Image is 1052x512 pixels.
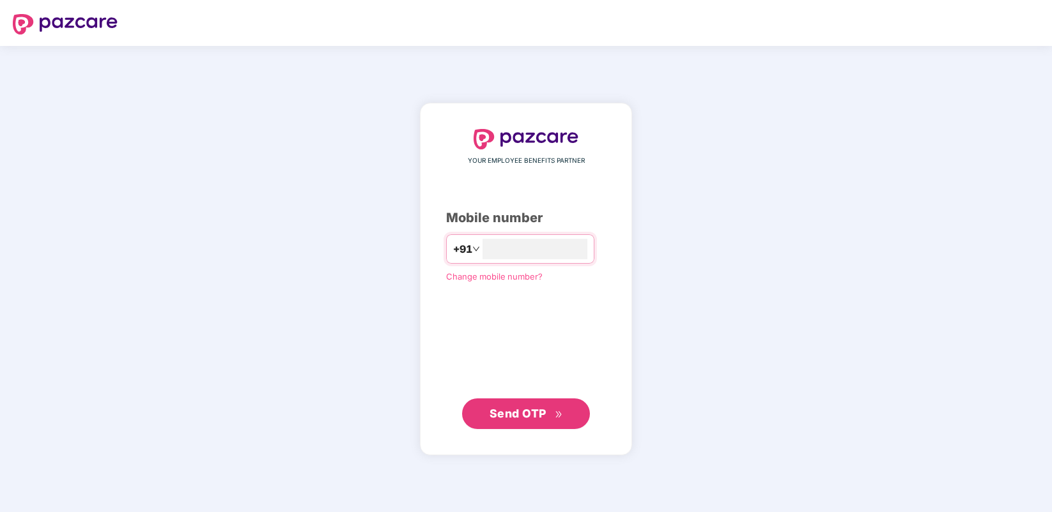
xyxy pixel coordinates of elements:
img: logo [474,129,578,149]
span: down [472,245,480,253]
a: Change mobile number? [446,271,543,282]
span: +91 [453,241,472,257]
div: Mobile number [446,208,606,228]
button: Send OTPdouble-right [462,398,590,429]
img: logo [13,14,118,34]
span: double-right [555,410,563,419]
span: YOUR EMPLOYEE BENEFITS PARTNER [468,156,585,166]
span: Send OTP [490,407,546,420]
